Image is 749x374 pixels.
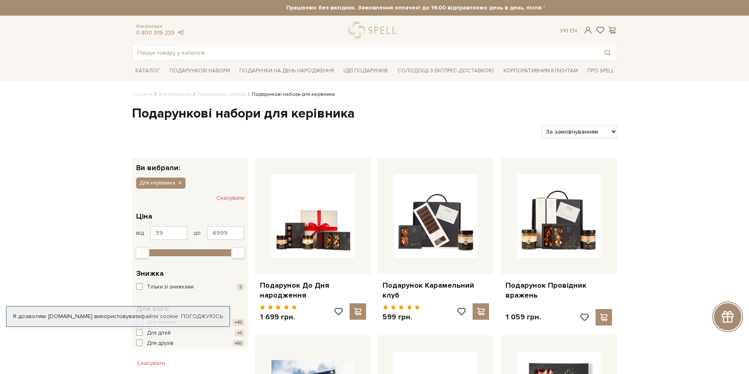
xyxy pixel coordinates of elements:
button: Для дітей +5 [136,329,244,337]
button: Для керівника [136,350,244,358]
input: Ціна [150,226,188,240]
span: Про Spell [584,65,617,77]
a: Подарунок Провідник вражень [506,281,612,300]
li: Подарункові набори для керівника [246,91,335,98]
a: Подарунок Карамельний клуб [383,281,489,300]
a: Головна [132,91,153,97]
span: +86 [232,340,244,347]
p: 1 059 грн. [506,312,541,322]
span: Консультація: [136,24,185,29]
a: Корпоративним клієнтам [500,64,581,78]
span: 5 [237,284,244,291]
span: Каталог [132,65,163,77]
button: Для керівника [136,178,186,188]
span: Ціна [136,211,152,222]
a: 0 800 319 233 [136,29,174,36]
a: Подарунок До Дня народження [260,281,366,300]
h1: Подарункові набори для керівника [132,105,617,122]
span: Для кого [136,303,169,314]
span: Тільки зі знижками [147,283,194,291]
input: Ціна [207,226,244,240]
div: Max [231,247,245,259]
div: Ук [560,27,577,35]
input: Пошук товару у каталозі [132,45,598,60]
div: Ви вибрали: [132,158,248,171]
a: En [570,27,577,34]
span: Подарункові набори [166,65,233,77]
span: Для керівника [139,179,175,187]
div: Я дозволяю [DOMAIN_NAME] використовувати [7,313,230,320]
a: Подарункові набори [197,91,246,97]
a: logo [348,22,400,39]
button: Скасувати [132,357,170,370]
span: Для керівника [147,350,183,358]
span: Знижка [136,268,164,279]
button: Скасувати [216,192,244,205]
div: Min [135,247,149,259]
a: Вся продукція [158,91,191,97]
button: Тільки зі знижками 5 [136,283,244,291]
span: +5 [235,330,244,337]
p: 1 699 грн. [260,312,297,322]
a: файли cookie [141,313,178,320]
strong: Працюємо без вихідних. Замовлення оплачені до 16:00 відправляємо день в день, після 16:00 - насту... [205,4,690,12]
span: Для дітей [147,329,171,337]
span: до [194,229,201,237]
p: 599 грн. [383,312,420,322]
button: Для друзів +86 [136,339,244,348]
span: | [567,27,568,34]
button: Пошук товару у каталозі [598,45,617,60]
span: Для друзів [147,339,174,348]
a: telegram [176,29,185,36]
span: Ідеї подарунків [340,65,391,77]
span: +49 [232,319,244,326]
span: Подарунки на День народження [236,65,337,77]
span: від [136,229,144,237]
a: Погоджуюсь [181,313,223,320]
a: Солодощі з експрес-доставкою [394,64,497,78]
